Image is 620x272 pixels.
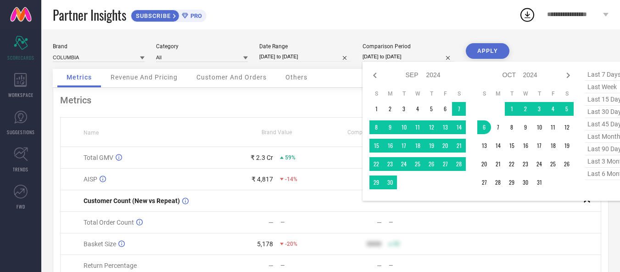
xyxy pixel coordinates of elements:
div: Brand [53,43,145,50]
th: Thursday [425,90,438,97]
div: Previous month [369,70,380,81]
span: Name [84,130,99,136]
th: Tuesday [505,90,519,97]
th: Sunday [477,90,491,97]
td: Fri Oct 18 2024 [546,139,560,153]
td: Sat Oct 26 2024 [560,157,574,171]
span: 59% [285,154,296,161]
div: — [280,262,330,269]
td: Tue Sep 17 2024 [397,139,411,153]
span: -20% [285,241,297,247]
span: Partner Insights [53,6,126,24]
td: Sat Sep 14 2024 [452,120,466,134]
td: Wed Oct 09 2024 [519,120,532,134]
div: — [268,262,274,269]
div: Open download list [519,6,536,23]
div: — [377,219,382,226]
td: Mon Sep 30 2024 [383,176,397,189]
span: Customer Count (New vs Repeat) [84,197,180,204]
span: FWD [17,203,25,210]
td: Sun Oct 27 2024 [477,176,491,189]
td: Sun Sep 01 2024 [369,102,383,116]
td: Thu Oct 24 2024 [532,157,546,171]
span: SCORECARDS [7,54,34,61]
th: Monday [491,90,505,97]
td: Sat Sep 21 2024 [452,139,466,153]
div: ₹ 2.3 Cr [251,154,273,161]
div: Metrics [60,95,601,106]
td: Wed Oct 02 2024 [519,102,532,116]
td: Tue Sep 03 2024 [397,102,411,116]
td: Wed Oct 30 2024 [519,176,532,189]
span: Total Order Count [84,219,134,226]
th: Wednesday [411,90,425,97]
td: Mon Oct 14 2024 [491,139,505,153]
td: Tue Oct 08 2024 [505,120,519,134]
span: Brand Value [262,129,292,136]
td: Tue Oct 15 2024 [505,139,519,153]
div: Date Range [259,43,351,50]
td: Fri Oct 04 2024 [546,102,560,116]
td: Tue Sep 24 2024 [397,157,411,171]
div: — [389,219,438,226]
span: Metrics [67,74,92,81]
div: Next month [563,70,574,81]
td: Tue Oct 29 2024 [505,176,519,189]
td: Fri Oct 25 2024 [546,157,560,171]
th: Friday [438,90,452,97]
span: Return Percentage [84,262,137,269]
td: Mon Oct 21 2024 [491,157,505,171]
td: Fri Sep 20 2024 [438,139,452,153]
input: Select date range [259,52,351,62]
span: TRENDS [13,166,28,173]
td: Thu Oct 03 2024 [532,102,546,116]
th: Sunday [369,90,383,97]
div: — [377,262,382,269]
td: Thu Oct 31 2024 [532,176,546,189]
input: Select comparison period [363,52,454,62]
td: Sun Sep 15 2024 [369,139,383,153]
td: Wed Sep 04 2024 [411,102,425,116]
th: Wednesday [519,90,532,97]
td: Thu Oct 10 2024 [532,120,546,134]
span: -14% [285,176,297,182]
th: Friday [546,90,560,97]
span: Customer And Orders [196,74,267,81]
td: Tue Oct 01 2024 [505,102,519,116]
td: Fri Sep 06 2024 [438,102,452,116]
th: Thursday [532,90,546,97]
div: ₹ 4,817 [251,176,273,183]
div: Comparison Period [363,43,454,50]
span: Total GMV [84,154,113,161]
td: Wed Oct 23 2024 [519,157,532,171]
td: Wed Oct 16 2024 [519,139,532,153]
span: 50 [393,241,400,247]
td: Thu Sep 12 2024 [425,120,438,134]
div: — [268,219,274,226]
td: Sat Sep 28 2024 [452,157,466,171]
div: 5,178 [257,240,273,248]
span: Competitors Value [347,129,394,136]
td: Sun Oct 06 2024 [477,120,491,134]
th: Tuesday [397,90,411,97]
td: Sat Oct 19 2024 [560,139,574,153]
td: Wed Sep 18 2024 [411,139,425,153]
td: Wed Sep 11 2024 [411,120,425,134]
td: Fri Sep 27 2024 [438,157,452,171]
td: Thu Sep 19 2024 [425,139,438,153]
td: Sun Oct 20 2024 [477,157,491,171]
td: Sun Sep 29 2024 [369,176,383,189]
td: Mon Sep 02 2024 [383,102,397,116]
td: Sat Sep 07 2024 [452,102,466,116]
span: Revenue And Pricing [111,74,178,81]
td: Mon Oct 07 2024 [491,120,505,134]
span: AISP [84,176,97,183]
td: Thu Sep 05 2024 [425,102,438,116]
td: Mon Oct 28 2024 [491,176,505,189]
td: Thu Oct 17 2024 [532,139,546,153]
td: Sun Sep 22 2024 [369,157,383,171]
span: Basket Size [84,240,116,248]
span: PRO [188,12,202,19]
div: — [389,262,438,269]
button: APPLY [466,43,509,59]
